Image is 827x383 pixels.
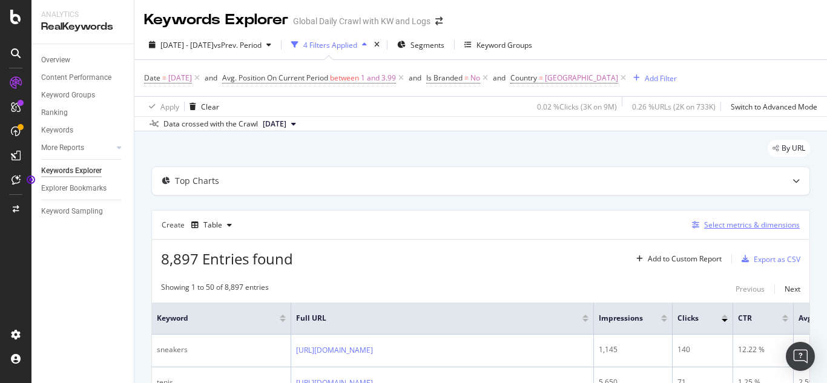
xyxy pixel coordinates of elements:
div: Data crossed with the Crawl [163,119,258,129]
div: Keyword Groups [41,89,95,102]
a: Keyword Groups [41,89,125,102]
div: and [493,73,506,83]
span: [DATE] - [DATE] [160,40,214,50]
button: Table [186,215,237,235]
span: = [539,73,543,83]
div: Keyword Sampling [41,205,103,218]
span: Is Branded [426,73,463,83]
div: RealKeywords [41,20,124,34]
span: [GEOGRAPHIC_DATA] [545,70,618,87]
button: [DATE] [258,117,301,131]
div: Add Filter [645,73,677,83]
span: 8,897 Entries found [161,249,293,269]
div: and [409,73,421,83]
a: Keyword Sampling [41,205,125,218]
span: 2024 Oct. 2nd [263,119,286,129]
div: legacy label [768,140,810,157]
button: Add Filter [628,71,677,85]
div: Add to Custom Report [648,255,722,263]
span: = [162,73,166,83]
div: Apply [160,102,179,112]
span: between [330,73,359,83]
button: and [205,72,217,83]
div: Keywords Explorer [41,165,102,177]
button: Keyword Groups [460,35,537,54]
span: CTR [738,313,764,324]
a: More Reports [41,142,113,154]
a: Explorer Bookmarks [41,182,125,195]
div: Showing 1 to 50 of 8,897 entries [161,282,269,296]
div: Content Performance [41,71,111,84]
a: Content Performance [41,71,125,84]
div: Create [162,215,237,235]
button: Next [785,282,800,296]
div: Select metrics & dimensions [704,220,800,230]
button: Add to Custom Report [631,249,722,269]
span: No [470,70,480,87]
button: Export as CSV [737,249,800,269]
div: 140 [677,344,728,355]
div: Explorer Bookmarks [41,182,107,195]
div: Top Charts [175,175,219,187]
a: Overview [41,54,125,67]
button: 4 Filters Applied [286,35,372,54]
div: Global Daily Crawl with KW and Logs [293,15,430,27]
span: [DATE] [168,70,192,87]
a: Ranking [41,106,125,119]
a: Keywords Explorer [41,165,125,177]
span: Impressions [599,313,643,324]
div: Clear [201,102,219,112]
a: Keywords [41,124,125,137]
button: Segments [392,35,449,54]
div: arrow-right-arrow-left [435,17,443,25]
div: 12.22 % [738,344,788,355]
div: 4 Filters Applied [303,40,357,50]
div: Keywords Explorer [144,10,288,30]
span: 1 and 3.99 [361,70,396,87]
div: More Reports [41,142,84,154]
div: Export as CSV [754,254,800,264]
button: and [409,72,421,83]
div: Ranking [41,106,68,119]
button: Previous [736,282,765,296]
span: Segments [410,40,444,50]
div: Analytics [41,10,124,20]
div: Table [203,221,222,229]
button: Switch to Advanced Mode [726,97,817,116]
div: Keyword Groups [476,40,532,50]
div: Open Intercom Messenger [786,342,815,371]
span: Date [144,73,160,83]
div: Switch to Advanced Mode [731,102,817,112]
div: times [372,39,382,51]
span: By URL [782,145,805,152]
button: Apply [144,97,179,116]
button: Clear [185,97,219,116]
span: Clicks [677,313,703,324]
button: [DATE] - [DATE]vsPrev. Period [144,35,276,54]
div: Previous [736,284,765,294]
span: = [464,73,469,83]
div: Overview [41,54,70,67]
div: sneakers [157,344,286,355]
a: [URL][DOMAIN_NAME] [296,344,373,356]
div: Keywords [41,124,73,137]
span: Country [510,73,537,83]
div: 1,145 [599,344,667,355]
div: 0.26 % URLs ( 2K on 733K ) [632,102,716,112]
span: Keyword [157,313,262,324]
button: and [493,72,506,83]
div: Next [785,284,800,294]
span: vs Prev. Period [214,40,262,50]
div: and [205,73,217,83]
span: Avg. Position On Current Period [222,73,328,83]
span: Full URL [296,313,564,324]
div: Tooltip anchor [25,174,36,185]
div: 0.02 % Clicks ( 3K on 9M ) [537,102,617,112]
button: Select metrics & dimensions [687,218,800,232]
